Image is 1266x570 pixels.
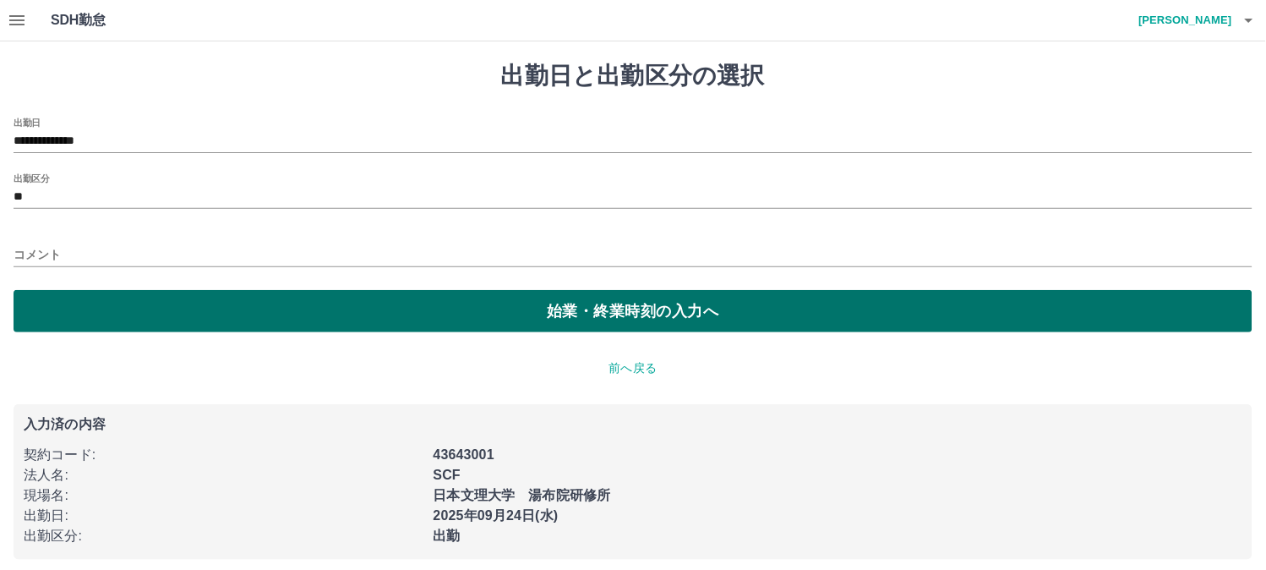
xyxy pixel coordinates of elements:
[24,526,423,546] p: 出勤区分 :
[24,445,423,465] p: 契約コード :
[434,488,611,502] b: 日本文理大学 湯布院研修所
[14,116,41,129] label: 出勤日
[24,485,423,506] p: 現場名 :
[434,447,494,462] b: 43643001
[434,468,461,482] b: SCF
[434,529,461,543] b: 出勤
[14,290,1252,332] button: 始業・終業時刻の入力へ
[434,508,559,523] b: 2025年09月24日(水)
[24,418,1242,431] p: 入力済の内容
[14,359,1252,377] p: 前へ戻る
[14,172,49,184] label: 出勤区分
[24,465,423,485] p: 法人名 :
[14,62,1252,90] h1: 出勤日と出勤区分の選択
[24,506,423,526] p: 出勤日 :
